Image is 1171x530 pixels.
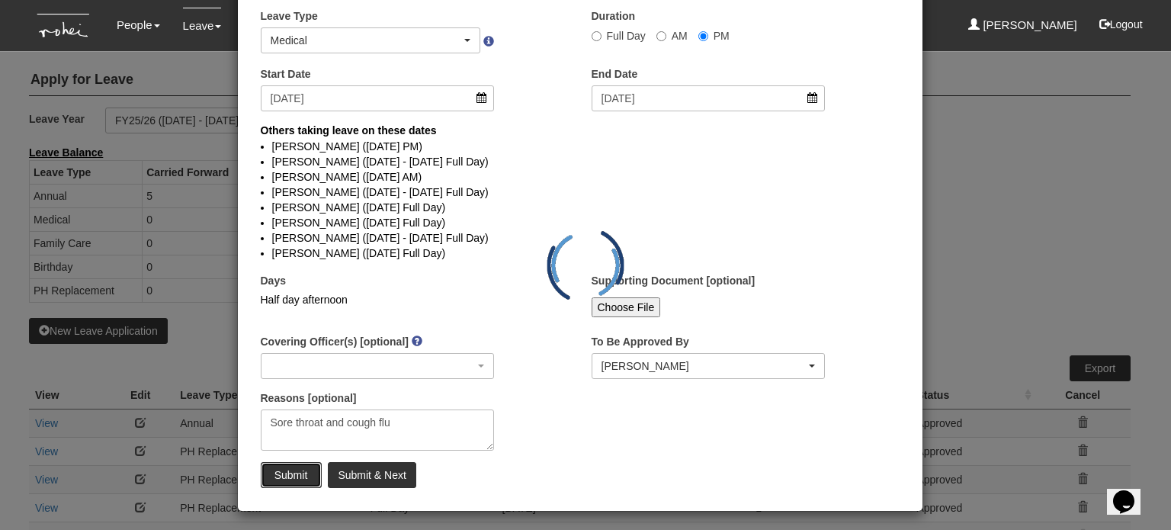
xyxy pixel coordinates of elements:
input: d/m/yyyy [261,85,495,111]
label: Reasons [optional] [261,390,357,406]
li: [PERSON_NAME] ([DATE] - [DATE] Full Day) [272,185,888,200]
label: End Date [592,66,638,82]
li: [PERSON_NAME] ([DATE] Full Day) [272,215,888,230]
label: Supporting Document [optional] [592,273,756,288]
span: PM [714,30,730,42]
li: [PERSON_NAME] ([DATE] Full Day) [272,246,888,261]
button: Medical [261,27,481,53]
div: Half day afternoon [261,292,495,307]
span: AM [672,30,688,42]
label: Days [261,273,286,288]
div: Medical [271,33,462,48]
button: Maoi De Leon [592,353,826,379]
li: [PERSON_NAME] ([DATE] PM) [272,139,888,154]
label: Covering Officer(s) [optional] [261,334,409,349]
iframe: chat widget [1107,469,1156,515]
b: Others taking leave on these dates [261,124,437,137]
span: Full Day [607,30,646,42]
input: Submit & Next [328,462,415,488]
label: To Be Approved By [592,334,689,349]
label: Start Date [261,66,311,82]
div: [PERSON_NAME] [602,358,807,374]
li: [PERSON_NAME] ([DATE] - [DATE] Full Day) [272,154,888,169]
input: d/m/yyyy [592,85,826,111]
label: Leave Type [261,8,318,24]
label: Duration [592,8,636,24]
li: [PERSON_NAME] ([DATE] AM) [272,169,888,185]
li: [PERSON_NAME] ([DATE] - [DATE] Full Day) [272,230,888,246]
li: [PERSON_NAME] ([DATE] Full Day) [272,200,888,215]
input: Submit [261,462,322,488]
